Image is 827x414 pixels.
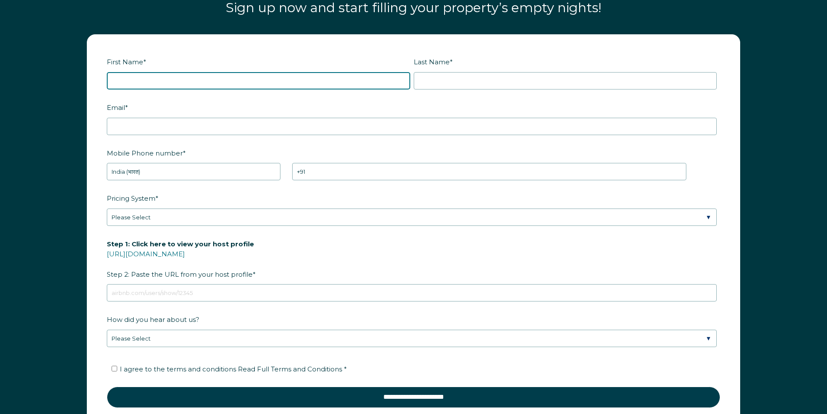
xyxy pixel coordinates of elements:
[238,365,342,373] span: Read Full Terms and Conditions
[107,284,717,301] input: airbnb.com/users/show/12345
[107,192,155,205] span: Pricing System
[107,146,183,160] span: Mobile Phone number
[107,55,143,69] span: First Name
[107,250,185,258] a: [URL][DOMAIN_NAME]
[107,101,125,114] span: Email
[120,365,347,373] span: I agree to the terms and conditions
[107,237,254,281] span: Step 2: Paste the URL from your host profile
[107,237,254,251] span: Step 1: Click here to view your host profile
[236,365,344,373] a: Read Full Terms and Conditions
[107,313,199,326] span: How did you hear about us?
[414,55,450,69] span: Last Name
[112,366,117,371] input: I agree to the terms and conditions Read Full Terms and Conditions *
